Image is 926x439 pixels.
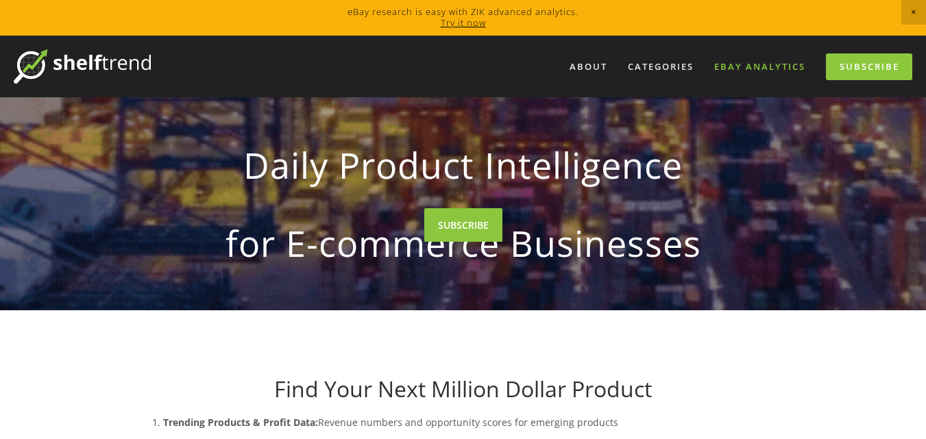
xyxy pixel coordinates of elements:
div: Categories [619,55,703,78]
a: SUBSCRIBE [424,208,502,242]
strong: Daily Product Intelligence [158,133,769,197]
a: eBay Analytics [705,55,814,78]
strong: Trending Products & Profit Data: [163,416,318,429]
a: About [561,55,616,78]
a: Subscribe [826,53,912,80]
img: ShelfTrend [14,49,151,84]
h1: Find Your Next Million Dollar Product [136,376,791,402]
strong: for E-commerce Businesses [158,211,769,275]
p: Revenue numbers and opportunity scores for emerging products [163,414,791,431]
a: Try it now [441,16,486,29]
